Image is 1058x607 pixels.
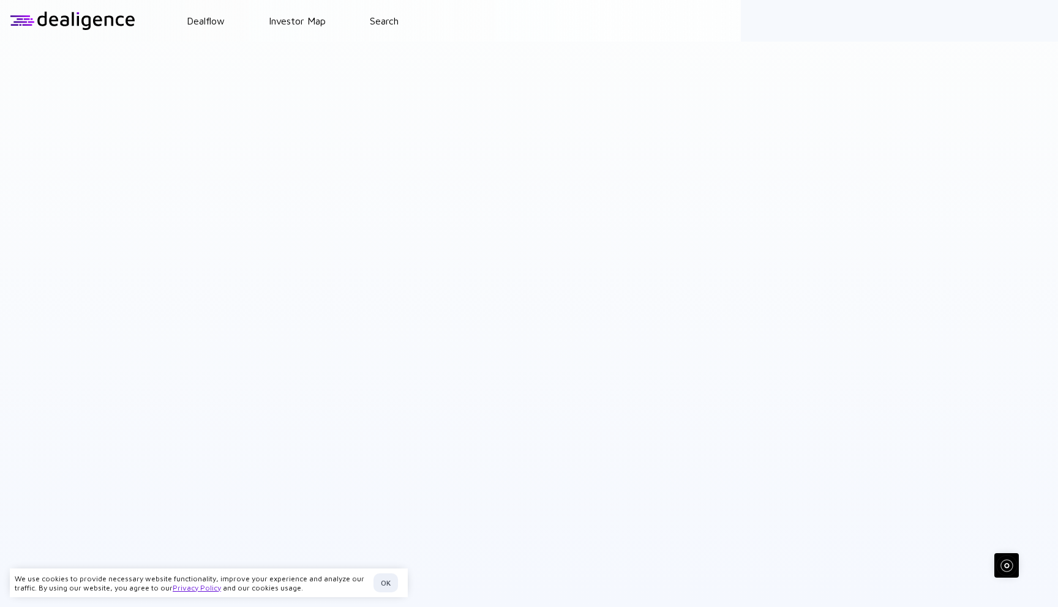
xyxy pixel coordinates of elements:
a: Privacy Policy [173,583,221,592]
a: Search [370,15,399,26]
a: Dealflow [187,15,225,26]
a: Investor Map [269,15,326,26]
div: We use cookies to provide necessary website functionality, improve your experience and analyze ou... [15,574,369,592]
button: OK [373,573,398,592]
